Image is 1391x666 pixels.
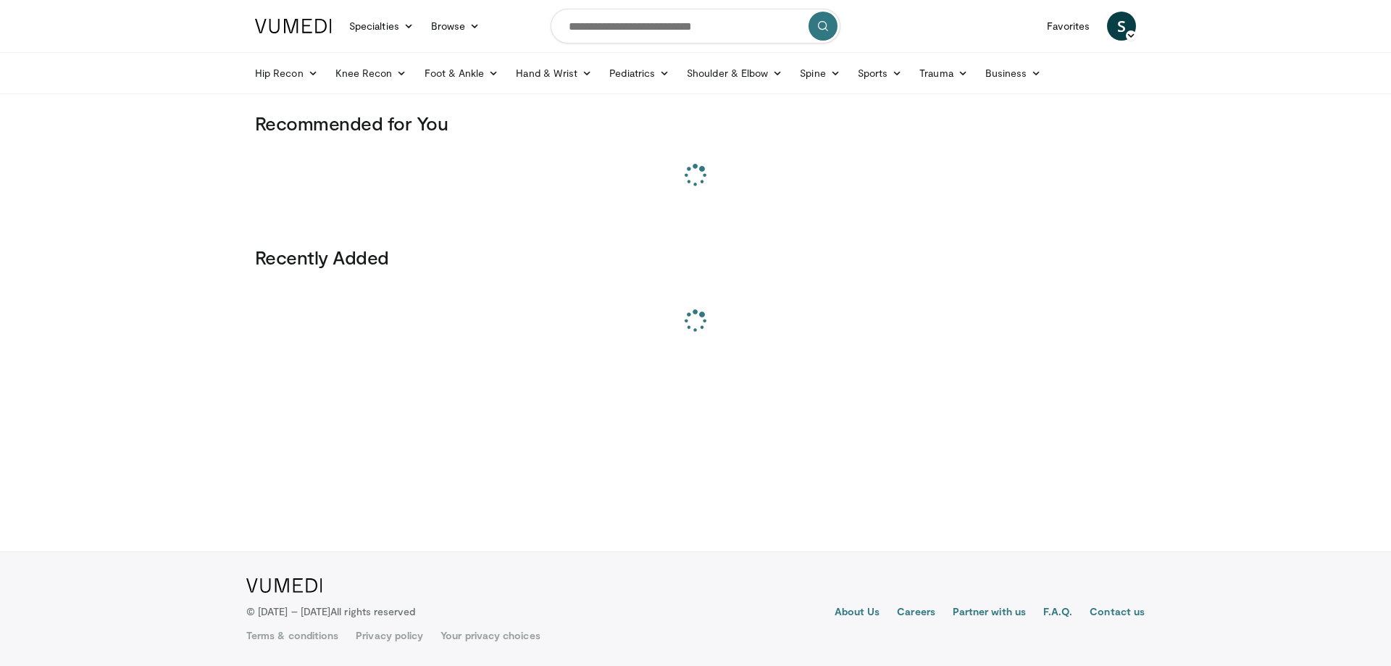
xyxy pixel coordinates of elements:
[849,59,911,88] a: Sports
[330,605,415,617] span: All rights reserved
[678,59,791,88] a: Shoulder & Elbow
[246,604,416,619] p: © [DATE] – [DATE]
[1107,12,1136,41] a: S
[1038,12,1098,41] a: Favorites
[422,12,489,41] a: Browse
[246,59,327,88] a: Hip Recon
[246,628,338,643] a: Terms & conditions
[601,59,678,88] a: Pediatrics
[440,628,540,643] a: Your privacy choices
[507,59,601,88] a: Hand & Wrist
[356,628,423,643] a: Privacy policy
[551,9,840,43] input: Search topics, interventions
[341,12,422,41] a: Specialties
[246,578,322,593] img: VuMedi Logo
[835,604,880,622] a: About Us
[416,59,508,88] a: Foot & Ankle
[953,604,1026,622] a: Partner with us
[255,112,1136,135] h3: Recommended for You
[327,59,416,88] a: Knee Recon
[255,246,1136,269] h3: Recently Added
[897,604,935,622] a: Careers
[977,59,1050,88] a: Business
[791,59,848,88] a: Spine
[255,19,332,33] img: VuMedi Logo
[1090,604,1145,622] a: Contact us
[1043,604,1072,622] a: F.A.Q.
[911,59,977,88] a: Trauma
